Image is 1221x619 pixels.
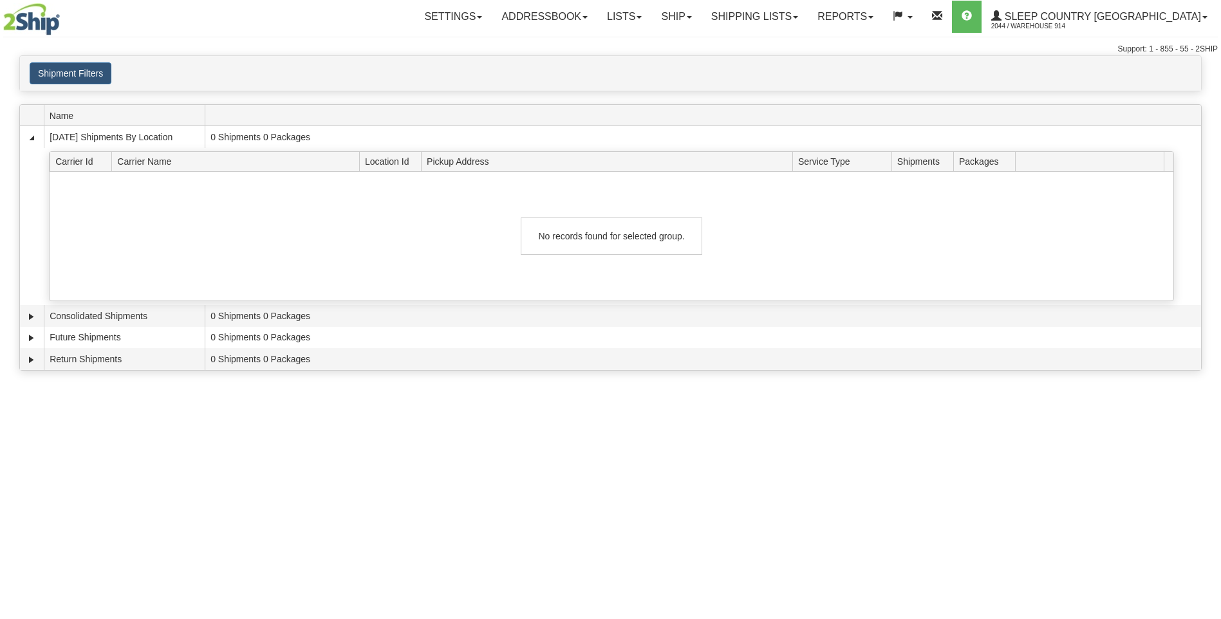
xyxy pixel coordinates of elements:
td: Future Shipments [44,327,205,349]
span: 2044 / Warehouse 914 [991,20,1088,33]
span: Shipments [897,151,954,171]
td: [DATE] Shipments By Location [44,126,205,148]
span: Carrier Name [117,151,359,171]
span: Packages [959,151,1016,171]
div: Support: 1 - 855 - 55 - 2SHIP [3,44,1218,55]
div: No records found for selected group. [521,217,702,255]
a: Expand [25,353,38,366]
a: Addressbook [492,1,597,33]
td: 0 Shipments 0 Packages [205,126,1201,148]
a: Reports [808,1,883,33]
a: Ship [651,1,701,33]
span: Sleep Country [GEOGRAPHIC_DATA] [1002,11,1201,22]
a: Expand [25,331,38,344]
iframe: chat widget [1191,244,1220,375]
td: 0 Shipments 0 Packages [205,348,1201,370]
span: Carrier Id [55,151,112,171]
a: Sleep Country [GEOGRAPHIC_DATA] 2044 / Warehouse 914 [982,1,1217,33]
td: Consolidated Shipments [44,305,205,327]
span: Service Type [798,151,891,171]
span: Name [50,106,205,125]
a: Shipping lists [702,1,808,33]
a: Lists [597,1,651,33]
td: 0 Shipments 0 Packages [205,305,1201,327]
span: Location Id [365,151,422,171]
button: Shipment Filters [30,62,111,84]
td: Return Shipments [44,348,205,370]
a: Settings [415,1,492,33]
td: 0 Shipments 0 Packages [205,327,1201,349]
span: Pickup Address [427,151,792,171]
a: Expand [25,310,38,323]
a: Collapse [25,131,38,144]
img: logo2044.jpg [3,3,60,35]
